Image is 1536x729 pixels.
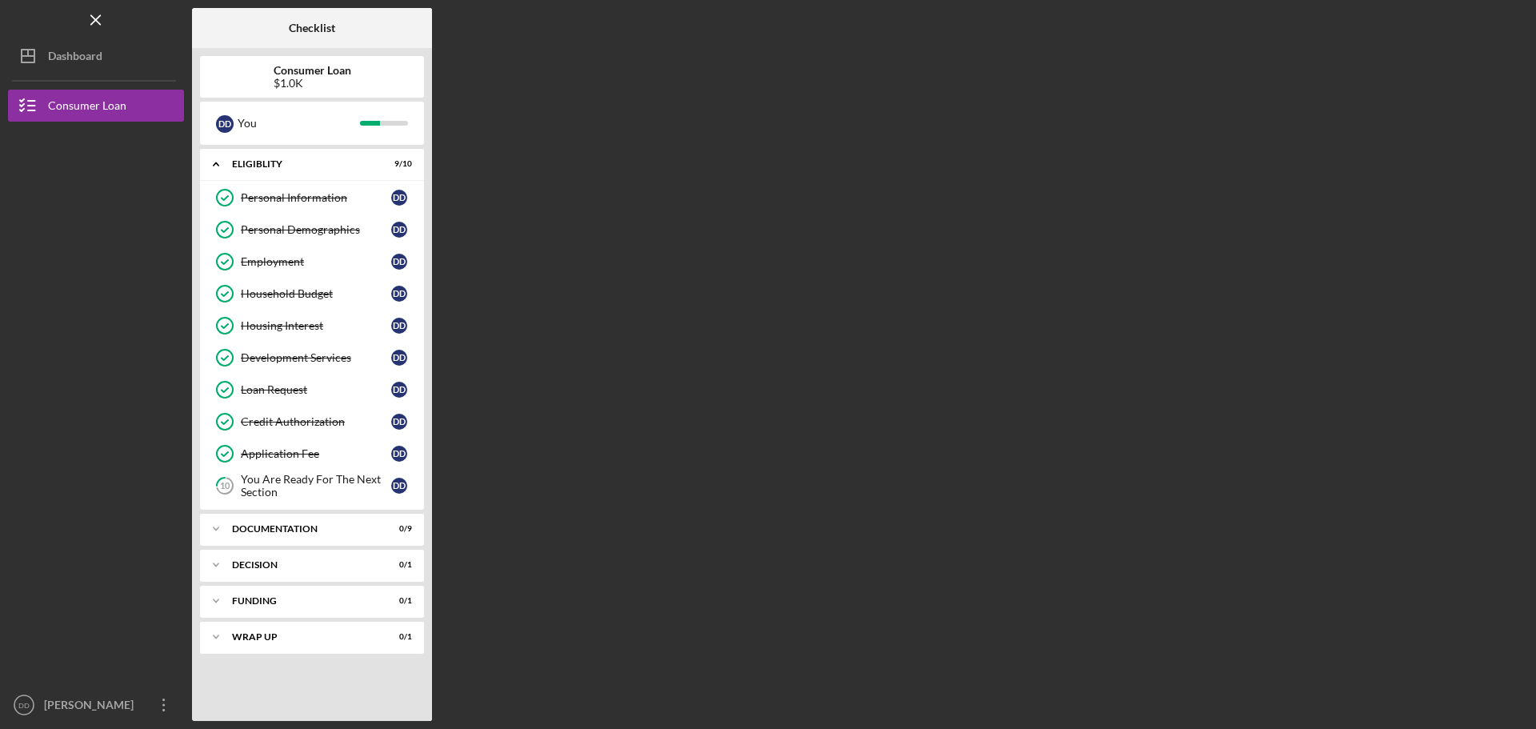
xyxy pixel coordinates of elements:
div: 0 / 1 [383,560,412,570]
a: Housing InterestDD [208,310,416,342]
div: Wrap up [232,632,372,642]
div: 0 / 1 [383,596,412,606]
div: D D [391,254,407,270]
div: Housing Interest [241,319,391,332]
div: Consumer Loan [48,90,126,126]
div: Household Budget [241,287,391,300]
div: D D [391,190,407,206]
div: Eligiblity [232,159,372,169]
div: D D [391,318,407,334]
a: Application FeeDD [208,438,416,470]
div: Loan Request [241,383,391,396]
b: Checklist [289,22,335,34]
div: Employment [241,255,391,268]
div: Decision [232,560,372,570]
div: $1.0K [274,77,351,90]
div: D D [391,382,407,398]
div: Personal Demographics [241,223,391,236]
button: Consumer Loan [8,90,184,122]
a: Personal InformationDD [208,182,416,214]
div: D D [391,414,407,430]
div: Credit Authorization [241,415,391,428]
div: Funding [232,596,372,606]
a: 10You Are Ready For The Next SectionDD [208,470,416,502]
a: Personal DemographicsDD [208,214,416,246]
div: Personal Information [241,191,391,204]
div: D D [391,446,407,462]
div: D D [391,350,407,366]
div: You [238,110,360,137]
button: Dashboard [8,40,184,72]
div: Application Fee [241,447,391,460]
div: 9 / 10 [383,159,412,169]
a: Credit AuthorizationDD [208,406,416,438]
div: D D [391,286,407,302]
div: Dashboard [48,40,102,76]
div: D D [391,478,407,494]
text: DD [18,701,30,710]
b: Consumer Loan [274,64,351,77]
button: DD[PERSON_NAME] [8,689,184,721]
div: You Are Ready For The Next Section [241,473,391,499]
a: Household BudgetDD [208,278,416,310]
div: Documentation [232,524,372,534]
div: 0 / 1 [383,632,412,642]
tspan: 10 [220,481,230,491]
div: D D [391,222,407,238]
div: 0 / 9 [383,524,412,534]
div: Development Services [241,351,391,364]
a: Development ServicesDD [208,342,416,374]
a: EmploymentDD [208,246,416,278]
div: D D [216,115,234,133]
div: [PERSON_NAME] [40,689,144,725]
a: Loan RequestDD [208,374,416,406]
